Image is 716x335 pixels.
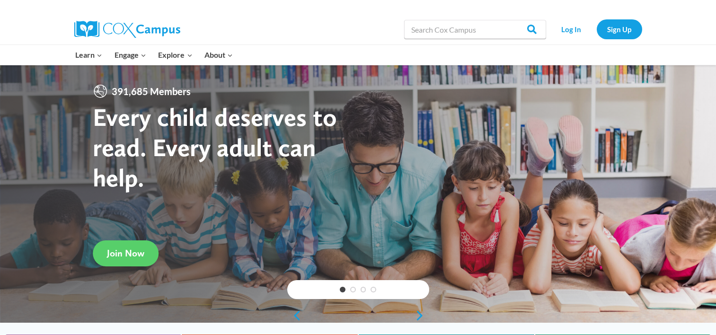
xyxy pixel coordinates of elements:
img: Cox Campus [74,21,180,38]
nav: Secondary Navigation [551,19,642,39]
nav: Primary Navigation [70,45,239,65]
a: 3 [361,287,366,292]
a: 2 [350,287,356,292]
a: next [415,310,429,321]
a: 4 [371,287,376,292]
strong: Every child deserves to read. Every adult can help. [93,102,337,192]
a: previous [287,310,301,321]
a: Join Now [93,240,159,266]
span: About [204,49,233,61]
input: Search Cox Campus [404,20,546,39]
span: Join Now [107,247,144,259]
a: 1 [340,287,345,292]
span: Engage [115,49,146,61]
a: Sign Up [597,19,642,39]
a: Log In [551,19,592,39]
span: 391,685 Members [108,84,194,99]
span: Explore [158,49,192,61]
span: Learn [75,49,102,61]
div: content slider buttons [287,306,429,325]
